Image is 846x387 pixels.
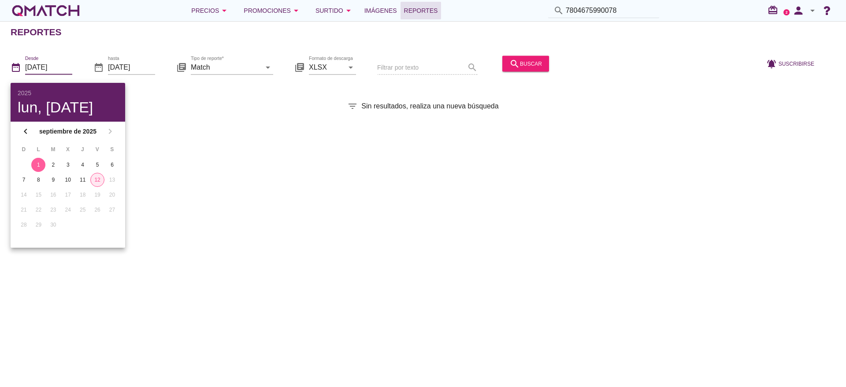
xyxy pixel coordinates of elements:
[786,10,788,14] text: 2
[61,173,75,187] button: 10
[90,161,104,169] div: 5
[105,158,119,172] button: 6
[93,62,104,72] i: date_range
[91,176,104,184] div: 12
[759,56,821,71] button: Suscribirse
[61,176,75,184] div: 10
[364,5,397,16] span: Imágenes
[294,62,305,72] i: library_books
[404,5,438,16] span: Reportes
[768,5,782,15] i: redeem
[46,173,60,187] button: 9
[766,58,779,69] i: notifications_active
[90,173,104,187] button: 12
[308,2,361,19] button: Surtido
[33,127,102,136] strong: septiembre de 2025
[31,176,45,184] div: 8
[361,101,498,112] span: Sin resultados, realiza una nueva búsqueda
[509,58,542,69] div: buscar
[18,90,118,96] div: 2025
[20,126,31,137] i: chevron_left
[76,142,89,157] th: J
[31,158,45,172] button: 1
[105,161,119,169] div: 6
[76,161,90,169] div: 4
[176,62,187,72] i: library_books
[31,161,45,169] div: 1
[191,60,261,74] input: Tipo de reporte*
[790,4,807,17] i: person
[502,56,549,71] button: buscar
[18,100,118,115] div: lun, [DATE]
[31,142,45,157] th: L
[11,62,21,72] i: date_range
[309,60,344,74] input: Formato de descarga
[509,58,520,69] i: search
[315,5,354,16] div: Surtido
[11,2,81,19] a: white-qmatch-logo
[25,60,72,74] input: Desde
[46,161,60,169] div: 2
[219,5,230,16] i: arrow_drop_down
[401,2,442,19] a: Reportes
[361,2,401,19] a: Imágenes
[46,142,60,157] th: M
[76,173,90,187] button: 11
[291,5,301,16] i: arrow_drop_down
[105,142,119,157] th: S
[46,158,60,172] button: 2
[61,158,75,172] button: 3
[553,5,564,16] i: search
[61,161,75,169] div: 3
[783,9,790,15] a: 2
[191,5,230,16] div: Precios
[184,2,237,19] button: Precios
[76,158,90,172] button: 4
[61,142,74,157] th: X
[343,5,354,16] i: arrow_drop_down
[17,142,30,157] th: D
[108,60,155,74] input: hasta
[244,5,301,16] div: Promociones
[17,173,31,187] button: 7
[90,142,104,157] th: V
[46,176,60,184] div: 9
[347,101,358,112] i: filter_list
[76,176,90,184] div: 11
[17,176,31,184] div: 7
[566,4,654,18] input: Buscar productos
[31,173,45,187] button: 8
[90,158,104,172] button: 5
[237,2,308,19] button: Promociones
[779,60,814,67] span: Suscribirse
[807,5,818,16] i: arrow_drop_down
[263,62,273,72] i: arrow_drop_down
[11,25,62,39] h2: Reportes
[345,62,356,72] i: arrow_drop_down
